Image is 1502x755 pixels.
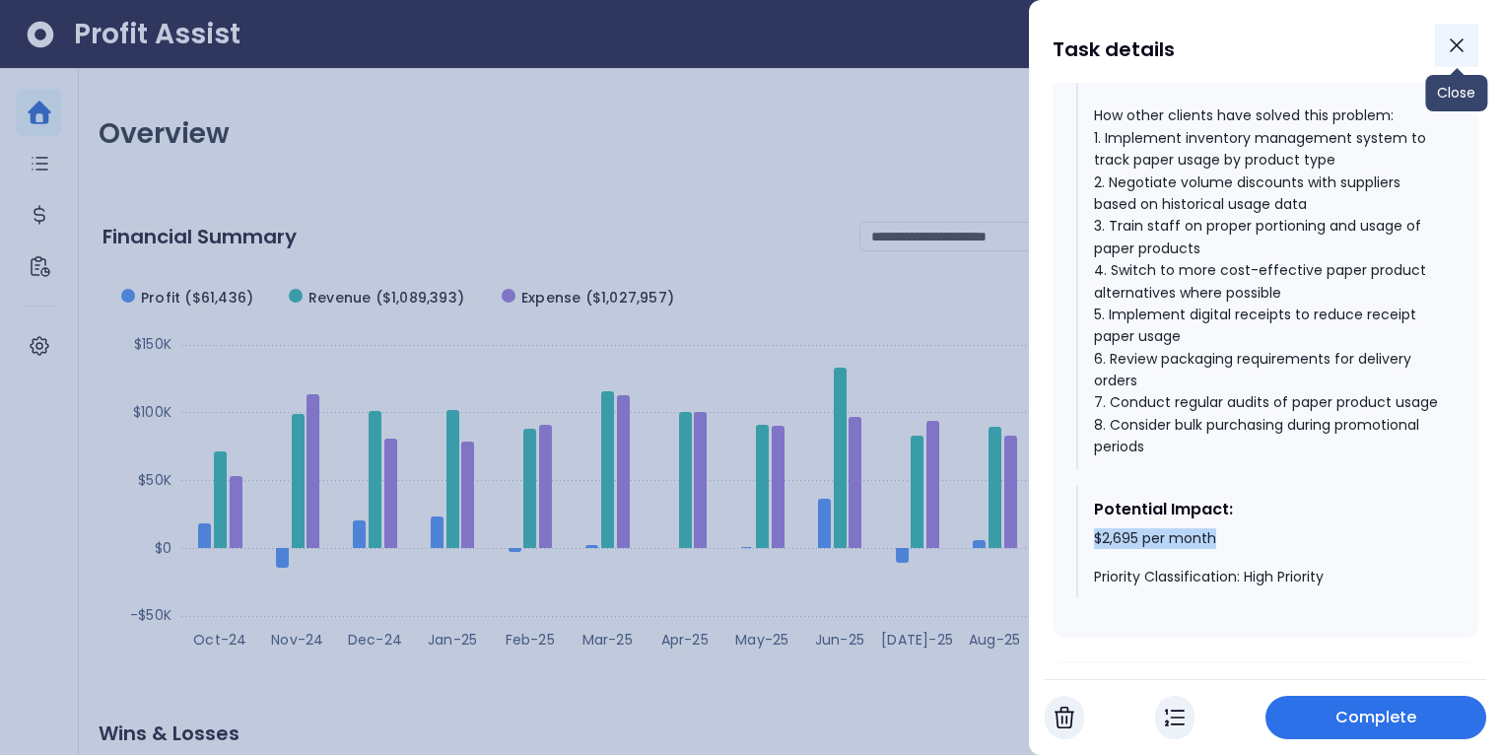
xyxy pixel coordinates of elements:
[1435,24,1478,67] button: Close
[1094,529,1439,587] div: $2,695 per month Priority Classification: High Priority
[1094,498,1439,521] div: Potential Impact:
[1335,706,1417,729] span: Complete
[1265,696,1486,739] button: Complete
[1165,706,1185,729] img: In Progress
[1055,706,1074,729] img: Cancel Task
[1053,32,1175,67] h1: Task details
[1425,75,1487,111] div: Close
